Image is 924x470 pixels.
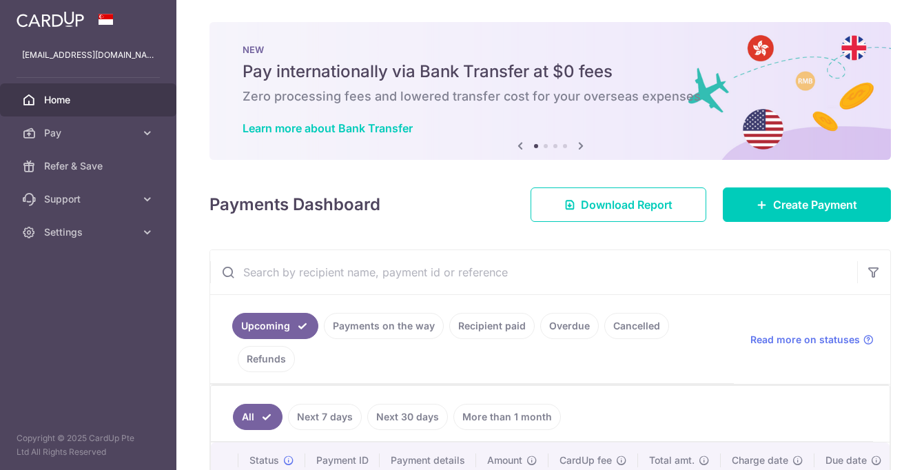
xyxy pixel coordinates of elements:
span: Download Report [581,196,673,213]
a: Read more on statuses [750,333,874,347]
p: [EMAIL_ADDRESS][DOMAIN_NAME] [22,48,154,62]
h6: Zero processing fees and lowered transfer cost for your overseas expenses [243,88,858,105]
a: All [233,404,283,430]
h5: Pay internationally via Bank Transfer at $0 fees [243,61,858,83]
a: Upcoming [232,313,318,339]
span: Due date [825,453,867,467]
a: More than 1 month [453,404,561,430]
span: Read more on statuses [750,333,860,347]
a: Cancelled [604,313,669,339]
a: Next 30 days [367,404,448,430]
span: Amount [487,453,522,467]
span: Create Payment [773,196,857,213]
a: Learn more about Bank Transfer [243,121,413,135]
span: Home [44,93,135,107]
span: Settings [44,225,135,239]
a: Refunds [238,346,295,372]
a: Create Payment [723,187,891,222]
img: CardUp [17,11,84,28]
span: Refer & Save [44,159,135,173]
a: Next 7 days [288,404,362,430]
h4: Payments Dashboard [209,192,380,217]
span: Total amt. [649,453,695,467]
span: Charge date [732,453,788,467]
a: Overdue [540,313,599,339]
span: Pay [44,126,135,140]
a: Recipient paid [449,313,535,339]
span: Status [249,453,279,467]
span: CardUp fee [559,453,612,467]
a: Payments on the way [324,313,444,339]
a: Download Report [531,187,706,222]
input: Search by recipient name, payment id or reference [210,250,857,294]
p: NEW [243,44,858,55]
img: Bank transfer banner [209,22,891,160]
span: Support [44,192,135,206]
